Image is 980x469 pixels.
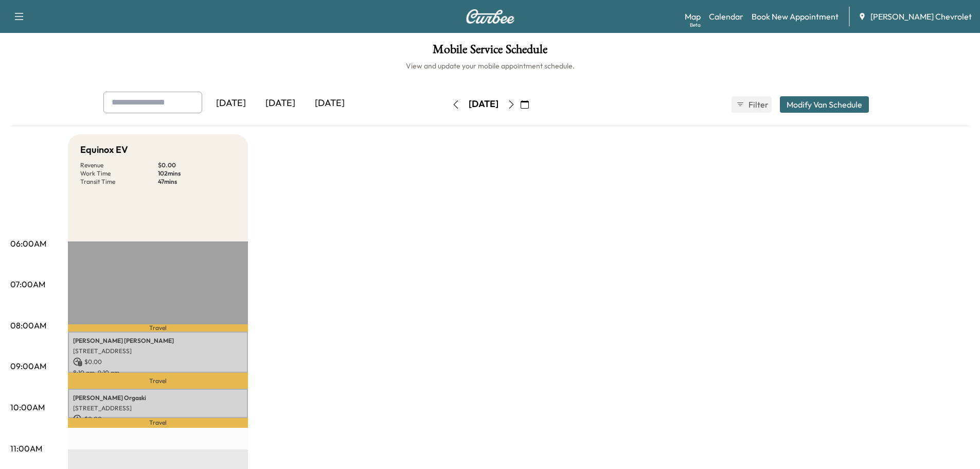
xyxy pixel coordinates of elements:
p: 06:00AM [10,237,46,250]
div: [DATE] [256,92,305,115]
p: 09:00AM [10,360,46,372]
p: $ 0.00 [73,357,243,367]
p: Travel [68,324,248,331]
h1: Mobile Service Schedule [10,43,970,61]
div: [DATE] [305,92,354,115]
span: [PERSON_NAME] Chevrolet [870,10,972,23]
p: $ 0.00 [73,414,243,424]
p: [PERSON_NAME] [PERSON_NAME] [73,337,243,345]
img: Curbee Logo [466,9,515,24]
p: 10:00AM [10,401,45,413]
h6: View and update your mobile appointment schedule. [10,61,970,71]
button: Modify Van Schedule [780,96,869,113]
p: [STREET_ADDRESS] [73,404,243,412]
a: Book New Appointment [752,10,839,23]
div: Beta [690,21,701,29]
a: MapBeta [685,10,701,23]
p: Travel [68,373,248,389]
p: $ 0.00 [158,161,236,169]
p: Travel [68,418,248,428]
p: Revenue [80,161,158,169]
p: 08:00AM [10,319,46,332]
p: 8:10 am - 9:10 am [73,369,243,377]
a: Calendar [709,10,743,23]
div: [DATE] [469,98,498,111]
p: [STREET_ADDRESS] [73,347,243,355]
p: Work Time [80,169,158,178]
div: [DATE] [206,92,256,115]
button: Filter [732,96,772,113]
p: 07:00AM [10,278,45,290]
p: 11:00AM [10,442,42,455]
p: Transit Time [80,178,158,186]
p: 47 mins [158,178,236,186]
h5: Equinox EV [80,143,128,157]
p: [PERSON_NAME] Orgaski [73,394,243,402]
span: Filter [749,98,767,111]
p: 102 mins [158,169,236,178]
